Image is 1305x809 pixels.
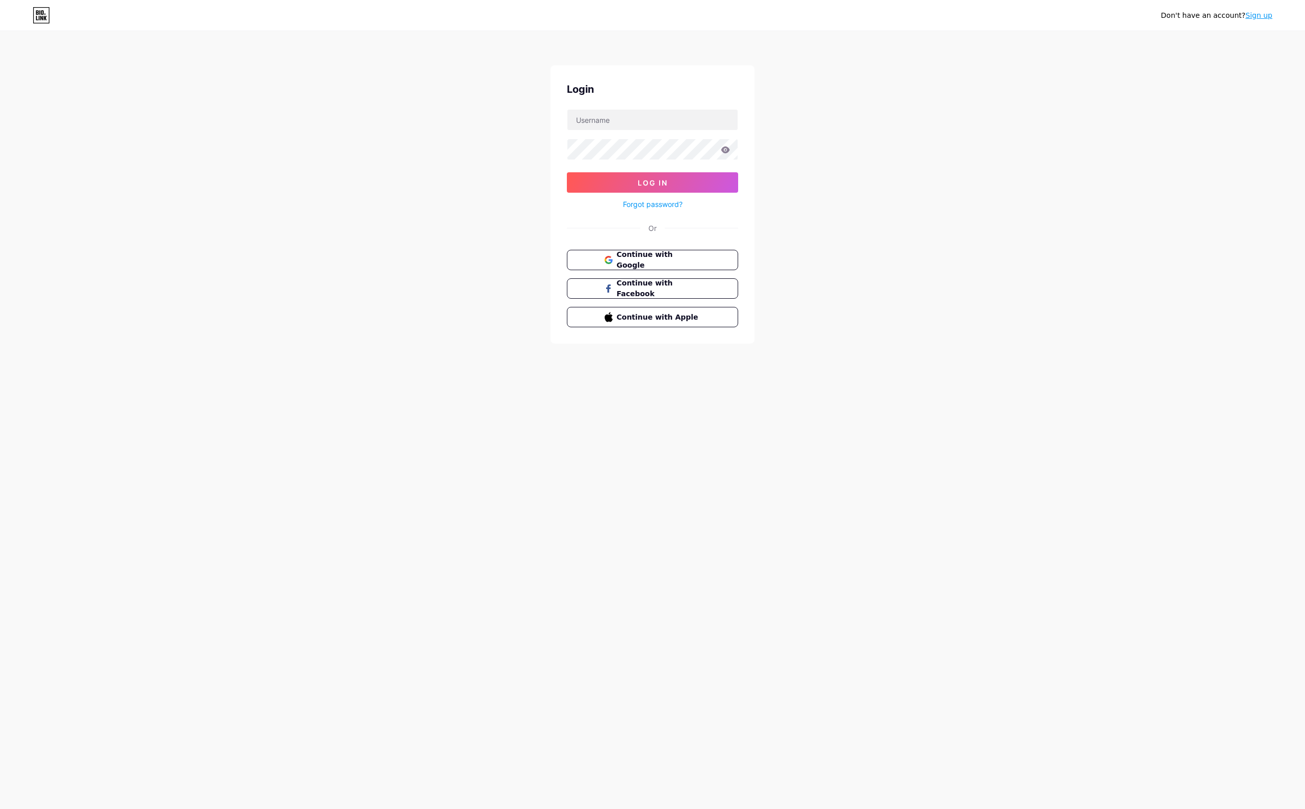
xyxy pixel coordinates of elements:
div: Login [567,82,738,97]
span: Continue with Google [617,249,701,271]
button: Continue with Facebook [567,278,738,299]
span: Continue with Facebook [617,278,701,299]
a: Sign up [1245,11,1272,19]
button: Continue with Google [567,250,738,270]
input: Username [567,110,738,130]
span: Log In [638,178,668,187]
button: Continue with Apple [567,307,738,327]
button: Log In [567,172,738,193]
span: Continue with Apple [617,312,701,323]
div: Or [648,223,657,233]
div: Don't have an account? [1161,10,1272,21]
a: Forgot password? [623,199,683,210]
